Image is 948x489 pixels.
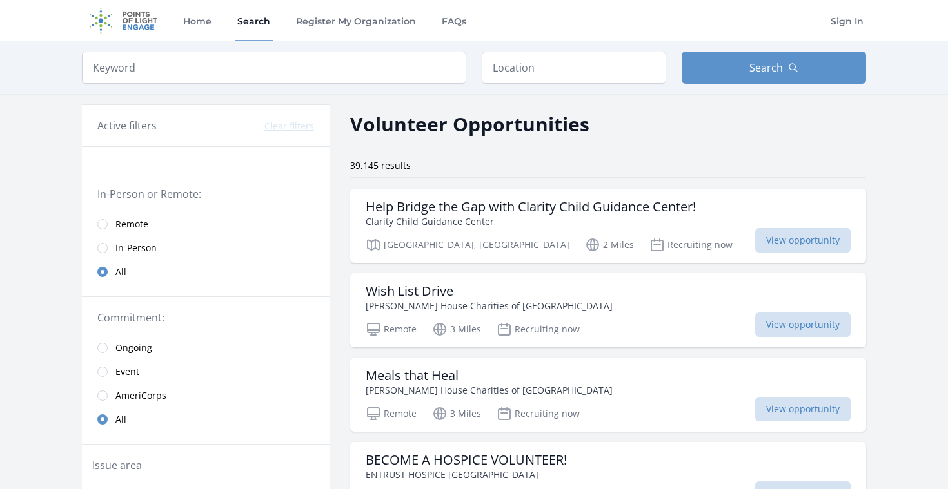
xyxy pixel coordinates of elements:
[432,321,481,337] p: 3 Miles
[97,186,314,202] legend: In-Person or Remote:
[755,228,851,253] span: View opportunity
[366,452,567,468] h3: BECOME A HOSPICE VOLUNTEER!
[366,406,417,421] p: Remote
[366,215,696,228] p: Clarity Child Guidance Center
[366,383,613,397] p: [PERSON_NAME] House Charities of [GEOGRAPHIC_DATA]
[366,199,696,215] h3: Help Bridge the Gap with Clarity Child Guidance Center!
[497,406,580,421] p: Recruiting now
[82,260,330,283] a: All
[366,368,613,383] h3: Meals that Heal
[350,159,411,171] span: 39,145 results
[82,236,330,260] a: In-Person
[350,189,866,263] a: Help Bridge the Gap with Clarity Child Guidance Center! Clarity Child Guidance Center [GEOGRAPHIC...
[350,110,589,139] h2: Volunteer Opportunities
[749,60,783,75] span: Search
[366,237,569,253] p: [GEOGRAPHIC_DATA], [GEOGRAPHIC_DATA]
[264,120,314,133] button: Clear filters
[82,360,330,383] a: Event
[115,389,166,402] span: AmeriCorps
[82,383,330,407] a: AmeriCorps
[82,212,330,236] a: Remote
[92,457,142,473] legend: Issue area
[97,310,314,325] legend: Commitment:
[350,358,866,432] a: Meals that Heal [PERSON_NAME] House Charities of [GEOGRAPHIC_DATA] Remote 3 Miles Recruiting now ...
[82,52,466,84] input: Keyword
[366,321,417,337] p: Remote
[115,341,152,354] span: Ongoing
[649,237,733,253] p: Recruiting now
[366,299,613,312] p: [PERSON_NAME] House Charities of [GEOGRAPHIC_DATA]
[115,413,126,426] span: All
[115,218,148,231] span: Remote
[682,52,866,84] button: Search
[585,237,634,253] p: 2 Miles
[755,397,851,421] span: View opportunity
[82,336,330,360] a: Ongoing
[115,365,139,378] span: Event
[115,265,126,278] span: All
[82,407,330,431] a: All
[755,312,851,337] span: View opportunity
[366,283,613,299] h3: Wish List Drive
[97,118,157,133] h3: Active filters
[350,273,866,347] a: Wish List Drive [PERSON_NAME] House Charities of [GEOGRAPHIC_DATA] Remote 3 Miles Recruiting now ...
[482,52,666,84] input: Location
[366,468,567,481] p: ENTRUST HOSPICE [GEOGRAPHIC_DATA]
[432,406,481,421] p: 3 Miles
[497,321,580,337] p: Recruiting now
[115,242,157,254] span: In-Person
